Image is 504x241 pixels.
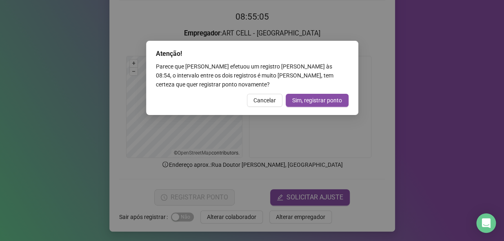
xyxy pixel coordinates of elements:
span: Sim, registrar ponto [292,96,342,105]
div: Parece que [PERSON_NAME] efetuou um registro [PERSON_NAME] às 08:54 , o intervalo entre os dois r... [156,62,349,89]
button: Sim, registrar ponto [286,94,349,107]
button: Cancelar [247,94,282,107]
span: Cancelar [253,96,276,105]
div: Atenção! [156,49,349,59]
div: Open Intercom Messenger [476,213,496,233]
